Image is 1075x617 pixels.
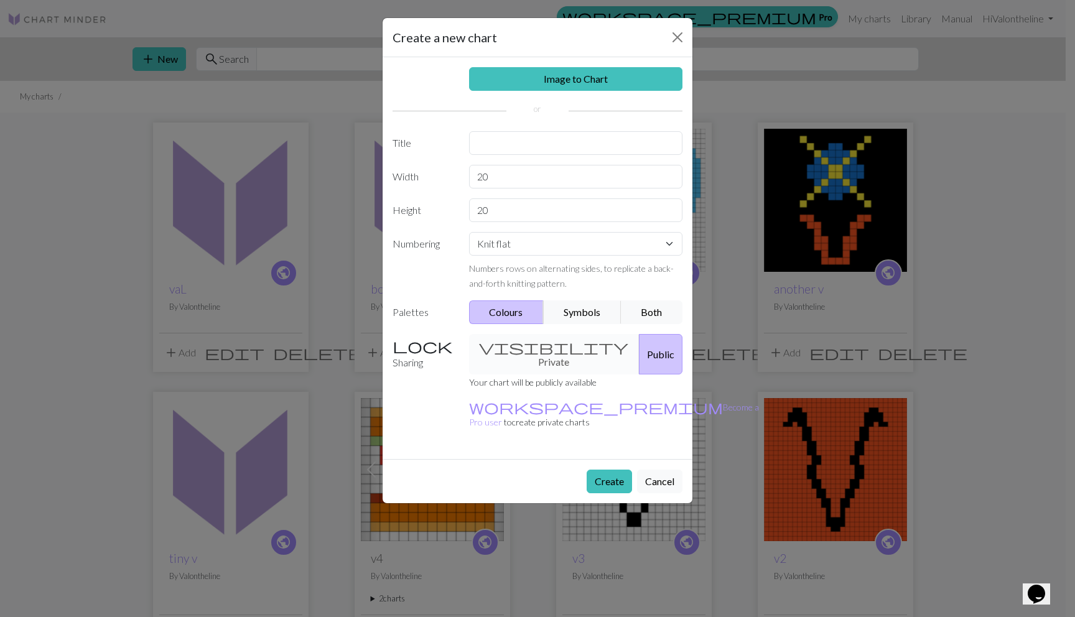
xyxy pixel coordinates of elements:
button: Public [639,334,682,374]
button: Colours [469,300,544,324]
button: Close [668,27,687,47]
small: to create private charts [469,402,759,427]
label: Height [385,198,462,222]
iframe: chat widget [1023,567,1063,605]
label: Title [385,131,462,155]
span: workspace_premium [469,398,723,415]
button: Symbols [543,300,621,324]
label: Width [385,165,462,188]
small: Your chart will be publicly available [469,377,597,387]
label: Palettes [385,300,462,324]
label: Numbering [385,232,462,290]
button: Both [621,300,683,324]
small: Numbers rows on alternating sides, to replicate a back-and-forth knitting pattern. [469,263,674,289]
button: Create [587,470,632,493]
button: Cancel [637,470,682,493]
a: Become a Pro user [469,402,759,427]
label: Sharing [385,334,462,374]
h5: Create a new chart [393,28,497,47]
a: Image to Chart [469,67,683,91]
